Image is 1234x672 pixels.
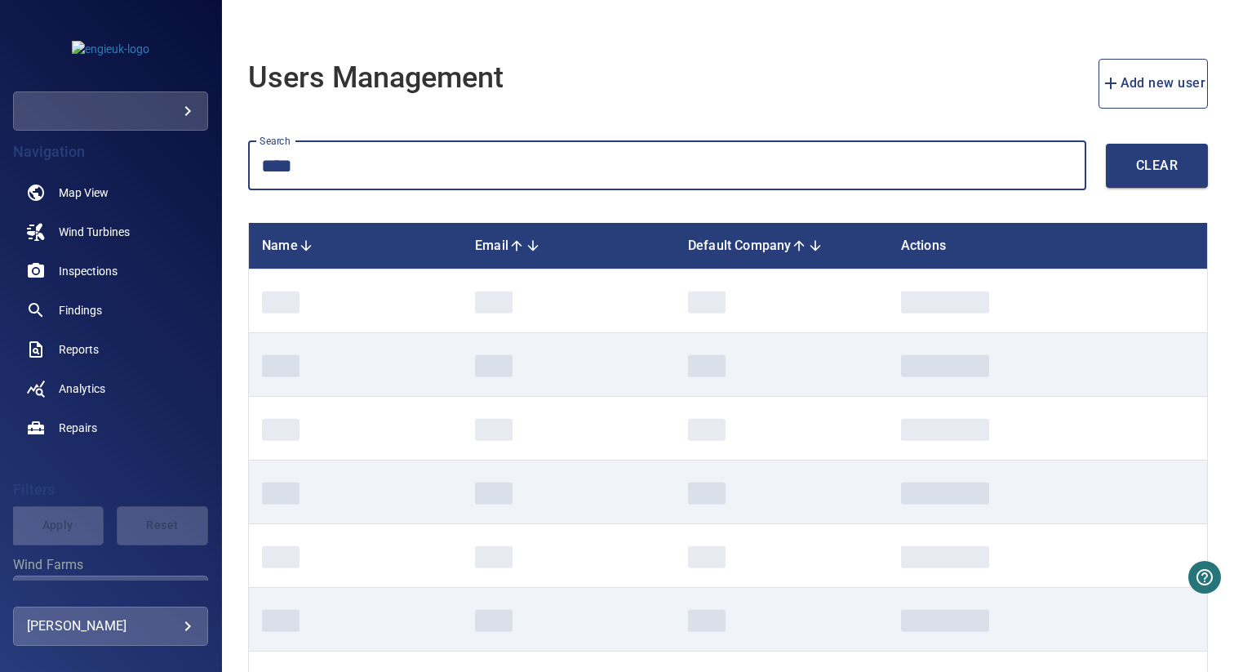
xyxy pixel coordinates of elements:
th: Toggle SortBy [462,223,675,269]
h1: Users Management [248,62,504,95]
span: Analytics [59,381,105,397]
label: Wind Farms [13,559,208,572]
th: Toggle SortBy [675,223,888,269]
button: Clear [1106,144,1208,188]
div: Email [475,236,662,256]
div: Name [262,236,449,256]
img: engieuk-logo [72,41,149,57]
th: Toggle SortBy [249,223,462,269]
a: reports noActive [13,330,208,369]
span: Repairs [59,420,97,436]
span: Reports [59,341,99,358]
span: Wind Turbines [59,224,130,240]
h4: Filters [13,482,208,498]
a: map noActive [13,173,208,212]
div: Wind Farms [13,576,208,615]
span: Map View [59,185,109,201]
div: Default Company [688,236,875,256]
span: Clear [1139,154,1175,177]
div: [PERSON_NAME] [27,613,194,639]
h4: Navigation [13,144,208,160]
div: engieuk [13,91,208,131]
span: Findings [59,302,102,318]
div: Actions [901,236,1194,256]
a: inspections noActive [13,251,208,291]
span: Add new user [1101,72,1206,95]
span: Inspections [59,263,118,279]
a: analytics noActive [13,369,208,408]
a: findings noActive [13,291,208,330]
a: windturbines noActive [13,212,208,251]
a: repairs noActive [13,408,208,447]
button: add new user [1099,59,1209,109]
